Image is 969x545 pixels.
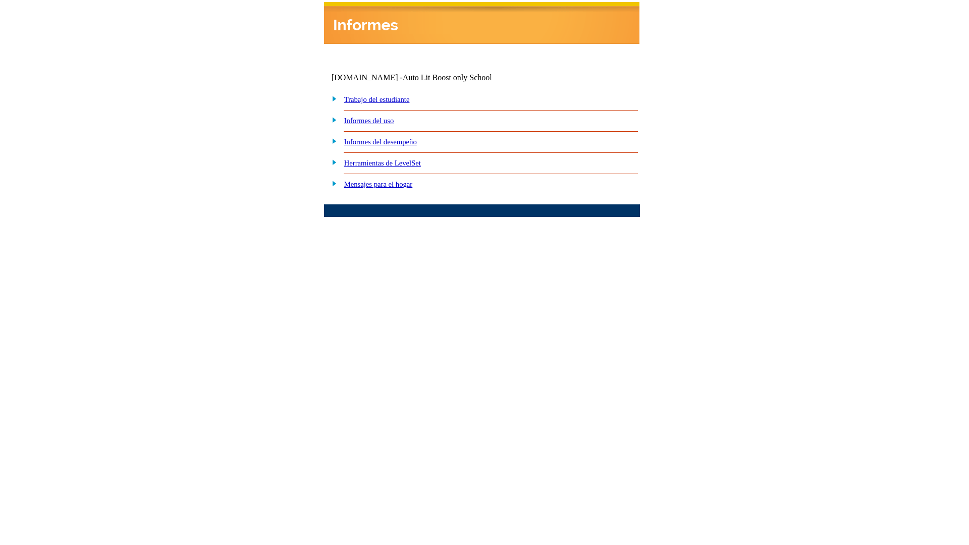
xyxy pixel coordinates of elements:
[403,73,492,82] nobr: Auto Lit Boost only School
[327,179,337,188] img: plus.gif
[324,2,639,44] img: header
[332,73,517,82] td: [DOMAIN_NAME] -
[344,117,394,125] a: Informes del uso
[344,180,413,188] a: Mensajes para el hogar
[327,115,337,124] img: plus.gif
[327,136,337,145] img: plus.gif
[344,95,410,103] a: Trabajo del estudiante
[344,138,417,146] a: Informes del desempeño
[327,94,337,103] img: plus.gif
[327,157,337,167] img: plus.gif
[344,159,421,167] a: Herramientas de LevelSet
